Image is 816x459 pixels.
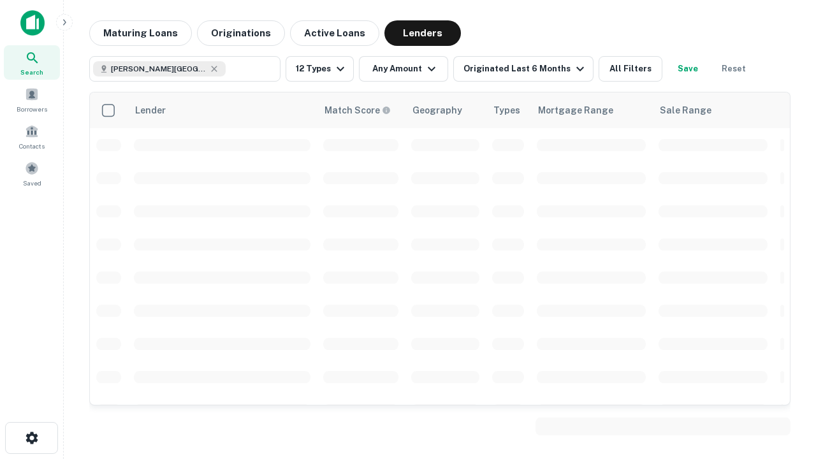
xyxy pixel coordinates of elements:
button: Originated Last 6 Months [453,56,594,82]
th: Types [486,92,530,128]
span: [PERSON_NAME][GEOGRAPHIC_DATA], [GEOGRAPHIC_DATA] [111,63,207,75]
button: All Filters [599,56,662,82]
h6: Match Score [324,103,388,117]
button: Originations [197,20,285,46]
button: Lenders [384,20,461,46]
div: Types [493,103,520,118]
button: Any Amount [359,56,448,82]
img: capitalize-icon.png [20,10,45,36]
span: Search [20,67,43,77]
span: Saved [23,178,41,188]
a: Saved [4,156,60,191]
th: Capitalize uses an advanced AI algorithm to match your search with the best lender. The match sco... [317,92,405,128]
button: Save your search to get updates of matches that match your search criteria. [667,56,708,82]
iframe: Chat Widget [752,316,816,377]
span: Borrowers [17,104,47,114]
th: Mortgage Range [530,92,652,128]
div: Geography [412,103,462,118]
button: 12 Types [286,56,354,82]
button: Active Loans [290,20,379,46]
div: Lender [135,103,166,118]
div: Originated Last 6 Months [463,61,588,76]
div: Capitalize uses an advanced AI algorithm to match your search with the best lender. The match sco... [324,103,391,117]
a: Borrowers [4,82,60,117]
span: Contacts [19,141,45,151]
button: Reset [713,56,754,82]
th: Geography [405,92,486,128]
th: Sale Range [652,92,774,128]
div: Sale Range [660,103,711,118]
button: Maturing Loans [89,20,192,46]
a: Contacts [4,119,60,154]
div: Mortgage Range [538,103,613,118]
th: Lender [127,92,317,128]
a: Search [4,45,60,80]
